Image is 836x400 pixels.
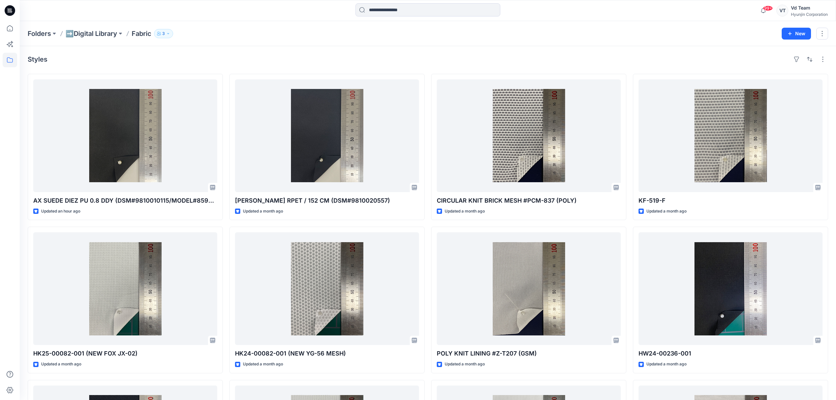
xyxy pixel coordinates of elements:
span: 99+ [763,6,773,11]
p: [PERSON_NAME] RPET / 152 CM (DSM#9810020557) [235,196,419,205]
a: HW24-00236-001 [639,232,823,345]
h4: Styles [28,55,47,63]
p: Fabric [132,29,151,38]
a: KF-519-F [639,79,823,192]
p: Updated a month ago [243,208,283,215]
p: Updated a month ago [41,361,81,368]
p: Updated an hour ago [41,208,80,215]
p: HK24-00082-001 (NEW YG-56 MESH) [235,349,419,358]
a: ➡️Digital Library [65,29,117,38]
p: Updated a month ago [445,208,485,215]
p: AX SUEDE DIEZ PU 0.8 DDY (DSM#9810010115/MODEL#8590026/ITEM#4084977) (POLY) [33,196,217,205]
p: Updated a month ago [243,361,283,368]
p: Updated a month ago [646,208,687,215]
p: HW24-00236-001 [639,349,823,358]
div: Vd Team [791,4,828,12]
a: CIRCULAR KNIT BRICK MESH #PCM-837 (POLY) [437,79,621,192]
a: SYLVAIN MM RPET / 152 CM (DSM#9810020557) [235,79,419,192]
a: AX SUEDE DIEZ PU 0.8 DDY (DSM#9810010115/MODEL#8590026/ITEM#4084977) (POLY) [33,79,217,192]
div: VT [776,5,788,16]
p: Updated a month ago [445,361,485,368]
p: Updated a month ago [646,361,687,368]
p: 3 [162,30,165,37]
p: HK25-00082-001 (NEW FOX JX-02) [33,349,217,358]
p: POLY KNIT LINING #Z-T207 (GSM) [437,349,621,358]
div: Hyunjin Corporation [791,12,828,17]
a: Folders [28,29,51,38]
a: POLY KNIT LINING #Z-T207 (GSM) [437,232,621,345]
button: 3 [154,29,173,38]
p: CIRCULAR KNIT BRICK MESH #PCM-837 (POLY) [437,196,621,205]
a: HK24-00082-001 (NEW YG-56 MESH) [235,232,419,345]
p: KF-519-F [639,196,823,205]
a: HK25-00082-001 (NEW FOX JX-02) [33,232,217,345]
button: New [782,28,811,40]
